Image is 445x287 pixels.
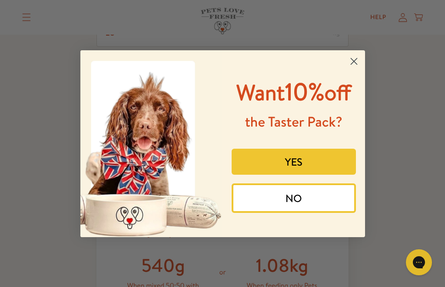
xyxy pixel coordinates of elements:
span: off [324,78,351,108]
iframe: Gorgias live chat messenger [402,246,436,278]
button: YES [232,149,356,175]
button: Close dialog [346,54,362,69]
span: Want [236,78,285,108]
span: 10% [236,75,352,108]
span: the Taster Pack? [245,112,342,131]
img: 8afefe80-1ef6-417a-b86b-9520c2248d41.jpeg [80,50,223,237]
button: NO [232,183,356,213]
